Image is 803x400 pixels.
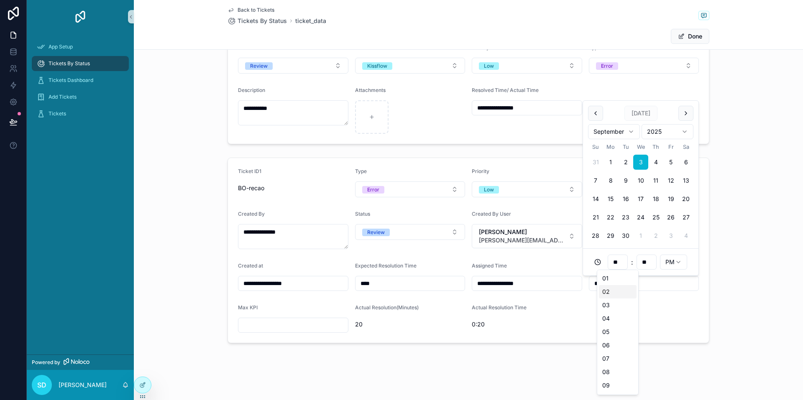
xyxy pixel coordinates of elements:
span: Add Tickets [49,94,77,100]
span: Max KPI [238,304,258,311]
span: Resolved Time/ Actual Time [472,87,539,93]
a: Tickets Dashboard [32,73,129,88]
button: Select Button [355,58,465,74]
span: Actual Resolution(Minutes) [355,304,419,311]
button: Wednesday, September 24th, 2025 [633,210,648,225]
button: Tuesday, September 2nd, 2025 [618,155,633,170]
span: Tickets Dashboard [49,77,93,84]
a: Back to Tickets [228,7,274,13]
div: 04 [599,312,637,325]
a: App Setup [32,39,129,54]
a: Add Tickets [32,89,129,104]
button: Select Button [472,224,582,248]
button: Monday, September 1st, 2025 [603,155,618,170]
button: Done [671,29,709,44]
div: Kissflow [367,62,387,70]
button: Friday, September 12th, 2025 [663,173,678,188]
div: 01 [599,272,637,285]
button: Select Button [472,58,582,74]
div: 03 [599,298,637,312]
span: Priority [472,168,489,174]
button: Wednesday, October 1st, 2025 [633,228,648,243]
button: Wednesday, September 17th, 2025 [633,191,648,206]
span: 20 [355,320,465,329]
span: Created By [238,211,265,217]
span: Ticket ID1 [238,168,261,174]
button: Sunday, September 28th, 2025 [588,228,603,243]
button: Tuesday, September 16th, 2025 [618,191,633,206]
span: Tickets By Status [238,17,287,25]
span: Created By User [472,211,511,217]
div: Low [484,186,494,194]
span: Attachments [355,87,386,93]
div: 07 [599,352,637,365]
span: BO-recao [238,184,348,192]
th: Sunday [588,143,603,151]
button: Today, Wednesday, September 3rd, 2025, selected [633,155,648,170]
button: Friday, September 5th, 2025 [663,155,678,170]
button: Monday, September 15th, 2025 [603,191,618,206]
button: Friday, September 26th, 2025 [663,210,678,225]
div: Review [250,62,268,70]
button: Tuesday, September 9th, 2025 [618,173,633,188]
button: Friday, September 19th, 2025 [663,191,678,206]
th: Saturday [678,143,693,151]
a: Tickets By Status [228,17,287,25]
button: Select Button [589,58,699,74]
span: Actual Resolution Time [472,304,527,311]
span: Expected Resolution Time [355,262,417,269]
button: Tuesday, September 23rd, 2025 [618,210,633,225]
button: Select Button [355,181,465,197]
button: Thursday, September 11th, 2025 [648,173,663,188]
div: Low [484,62,494,70]
a: Tickets [32,106,129,121]
button: Tuesday, September 30th, 2025 [618,228,633,243]
button: Thursday, September 25th, 2025 [648,210,663,225]
div: 06 [599,339,637,352]
table: September 2025 [588,143,693,243]
div: Error [367,186,379,194]
span: App Setup [49,43,73,50]
span: Created at [238,262,263,269]
div: Error [601,62,613,70]
button: Saturday, September 6th, 2025 [678,155,693,170]
button: Sunday, August 31st, 2025 [588,155,603,170]
button: Thursday, October 2nd, 2025 [648,228,663,243]
div: 05 [599,325,637,339]
button: Sunday, September 14th, 2025 [588,191,603,206]
div: Review [367,229,385,236]
button: Saturday, September 27th, 2025 [678,210,693,225]
th: Wednesday [633,143,648,151]
span: 0:20 [472,320,582,329]
div: Suggestions [597,270,639,395]
th: Tuesday [618,143,633,151]
button: Select Button [355,224,465,240]
button: Monday, September 29th, 2025 [603,228,618,243]
img: App logo [74,10,87,23]
button: Select Button [472,181,582,197]
span: Assigned Time [472,262,507,269]
span: Type [355,168,367,174]
span: Status [355,211,370,217]
div: 09 [599,379,637,392]
div: 08 [599,365,637,379]
button: Saturday, September 20th, 2025 [678,191,693,206]
button: Saturday, October 4th, 2025 [678,228,693,243]
button: Saturday, September 13th, 2025 [678,173,693,188]
button: Sunday, September 7th, 2025 [588,173,603,188]
span: [PERSON_NAME] [479,228,565,236]
a: Tickets By Status [32,56,129,71]
span: Tickets [49,110,66,117]
span: Description [238,87,265,93]
span: Back to Tickets [238,7,274,13]
button: Thursday, September 18th, 2025 [648,191,663,206]
button: Sunday, September 21st, 2025 [588,210,603,225]
a: ticket_data [295,17,326,25]
th: Monday [603,143,618,151]
button: Thursday, September 4th, 2025 [648,155,663,170]
span: [PERSON_NAME][EMAIL_ADDRESS][DOMAIN_NAME] [479,236,565,245]
a: Powered by [27,354,134,370]
button: Wednesday, September 10th, 2025 [633,173,648,188]
span: Powered by [32,359,60,366]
